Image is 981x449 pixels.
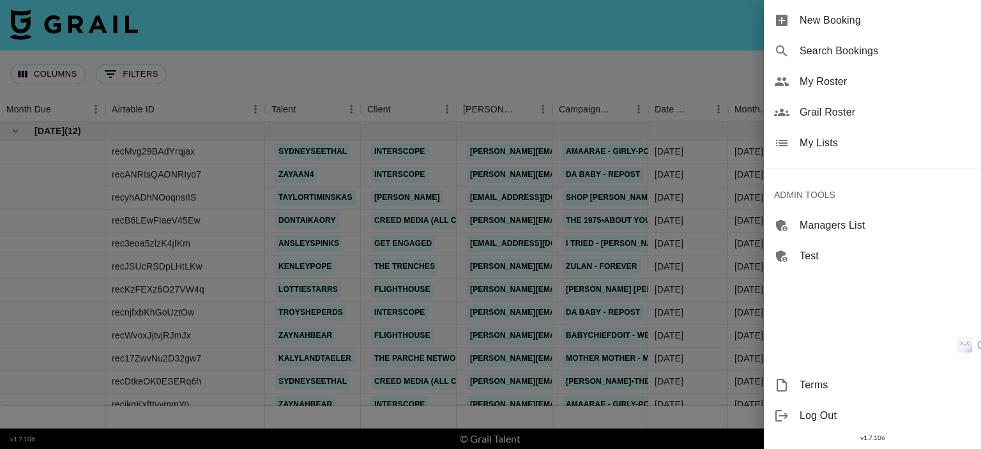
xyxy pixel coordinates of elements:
[764,97,981,128] div: Grail Roster
[764,66,981,97] div: My Roster
[764,179,981,210] div: ADMIN TOOLS
[800,43,971,59] span: Search Bookings
[764,241,981,271] div: Test
[764,370,981,400] div: Terms
[800,218,971,233] span: Managers List
[764,210,981,241] div: Managers List
[800,248,971,264] span: Test
[800,105,971,120] span: Grail Roster
[800,13,971,28] span: New Booking
[764,431,981,445] div: v 1.7.106
[764,128,981,158] div: My Lists
[764,5,981,36] div: New Booking
[764,36,981,66] div: Search Bookings
[764,400,981,431] div: Log Out
[800,408,971,423] span: Log Out
[800,135,971,151] span: My Lists
[800,74,971,89] span: My Roster
[800,377,971,393] span: Terms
